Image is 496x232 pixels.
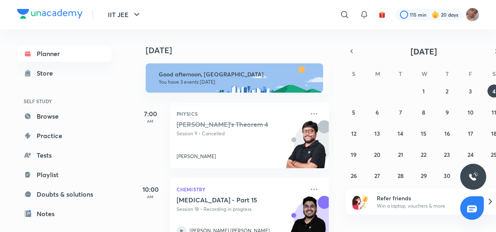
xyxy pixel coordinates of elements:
[177,153,216,160] p: [PERSON_NAME]
[468,130,473,137] abbr: October 17, 2025
[376,8,389,21] button: avatar
[465,8,479,22] img: Rahul 2026
[17,186,111,202] a: Doubts & solutions
[17,206,111,222] a: Notes
[464,148,477,161] button: October 24, 2025
[375,70,380,78] abbr: Monday
[446,108,449,116] abbr: October 9, 2025
[421,130,426,137] abbr: October 15, 2025
[177,206,304,213] p: Session 18 • Recording in progress
[17,167,111,183] a: Playlist
[441,127,454,140] button: October 16, 2025
[399,108,402,116] abbr: October 7, 2025
[492,87,496,95] abbr: October 4, 2025
[394,148,407,161] button: October 21, 2025
[422,70,427,78] abbr: Wednesday
[398,130,403,137] abbr: October 14, 2025
[351,172,357,180] abbr: October 26, 2025
[177,120,278,128] h5: Gauss's Theorem 4
[17,46,111,62] a: Planner
[422,108,425,116] abbr: October 8, 2025
[146,46,337,55] h4: [DATE]
[464,127,477,140] button: October 17, 2025
[352,193,369,210] img: referral
[446,87,448,95] abbr: October 2, 2025
[377,194,477,202] h6: Refer friends
[377,202,477,210] p: Win a laptop, vouchers & more
[378,11,386,18] img: avatar
[177,130,304,137] p: Session 9 • Cancelled
[468,172,478,182] img: ttu
[146,63,323,93] img: afternoon
[394,106,407,119] button: October 7, 2025
[441,148,454,161] button: October 23, 2025
[159,79,316,85] p: You have 3 events [DATE]
[134,194,167,199] p: AM
[374,151,380,158] abbr: October 20, 2025
[417,127,430,140] button: October 15, 2025
[398,172,404,180] abbr: October 28, 2025
[417,106,430,119] button: October 8, 2025
[374,172,380,180] abbr: October 27, 2025
[352,108,355,116] abbr: October 5, 2025
[441,169,454,182] button: October 30, 2025
[422,87,425,95] abbr: October 1, 2025
[347,106,360,119] button: October 5, 2025
[103,7,146,23] button: IIT JEE
[417,85,430,98] button: October 1, 2025
[464,106,477,119] button: October 10, 2025
[464,85,477,98] button: October 3, 2025
[431,11,439,19] img: streak
[444,130,450,137] abbr: October 16, 2025
[469,87,472,95] abbr: October 3, 2025
[357,46,491,57] button: [DATE]
[374,130,380,137] abbr: October 13, 2025
[351,151,356,158] abbr: October 19, 2025
[421,151,426,158] abbr: October 22, 2025
[444,172,450,180] abbr: October 30, 2025
[421,172,427,180] abbr: October 29, 2025
[284,120,329,176] img: unacademy
[134,119,167,124] p: AM
[441,85,454,98] button: October 2, 2025
[492,70,496,78] abbr: Saturday
[371,106,384,119] button: October 6, 2025
[37,68,58,78] div: Store
[441,106,454,119] button: October 9, 2025
[177,196,278,204] h5: Hydrocarbons - Part 15
[17,9,83,21] a: Company Logo
[444,151,450,158] abbr: October 23, 2025
[394,127,407,140] button: October 14, 2025
[417,148,430,161] button: October 22, 2025
[177,184,304,194] p: Chemistry
[371,127,384,140] button: October 13, 2025
[468,151,474,158] abbr: October 24, 2025
[417,169,430,182] button: October 29, 2025
[446,70,449,78] abbr: Thursday
[376,108,379,116] abbr: October 6, 2025
[17,9,83,19] img: Company Logo
[398,151,403,158] abbr: October 21, 2025
[399,70,402,78] abbr: Tuesday
[347,169,360,182] button: October 26, 2025
[469,70,472,78] abbr: Friday
[351,130,356,137] abbr: October 12, 2025
[17,147,111,163] a: Tests
[134,109,167,119] h5: 7:00
[371,148,384,161] button: October 20, 2025
[394,169,407,182] button: October 28, 2025
[17,65,111,81] a: Store
[347,127,360,140] button: October 12, 2025
[411,46,437,57] span: [DATE]
[17,94,111,108] h6: SELF STUDY
[134,184,167,194] h5: 10:00
[347,148,360,161] button: October 19, 2025
[371,169,384,182] button: October 27, 2025
[352,70,355,78] abbr: Sunday
[17,128,111,144] a: Practice
[159,71,316,78] h6: Good afternoon, [GEOGRAPHIC_DATA]
[468,108,474,116] abbr: October 10, 2025
[177,109,304,119] p: Physics
[17,108,111,124] a: Browse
